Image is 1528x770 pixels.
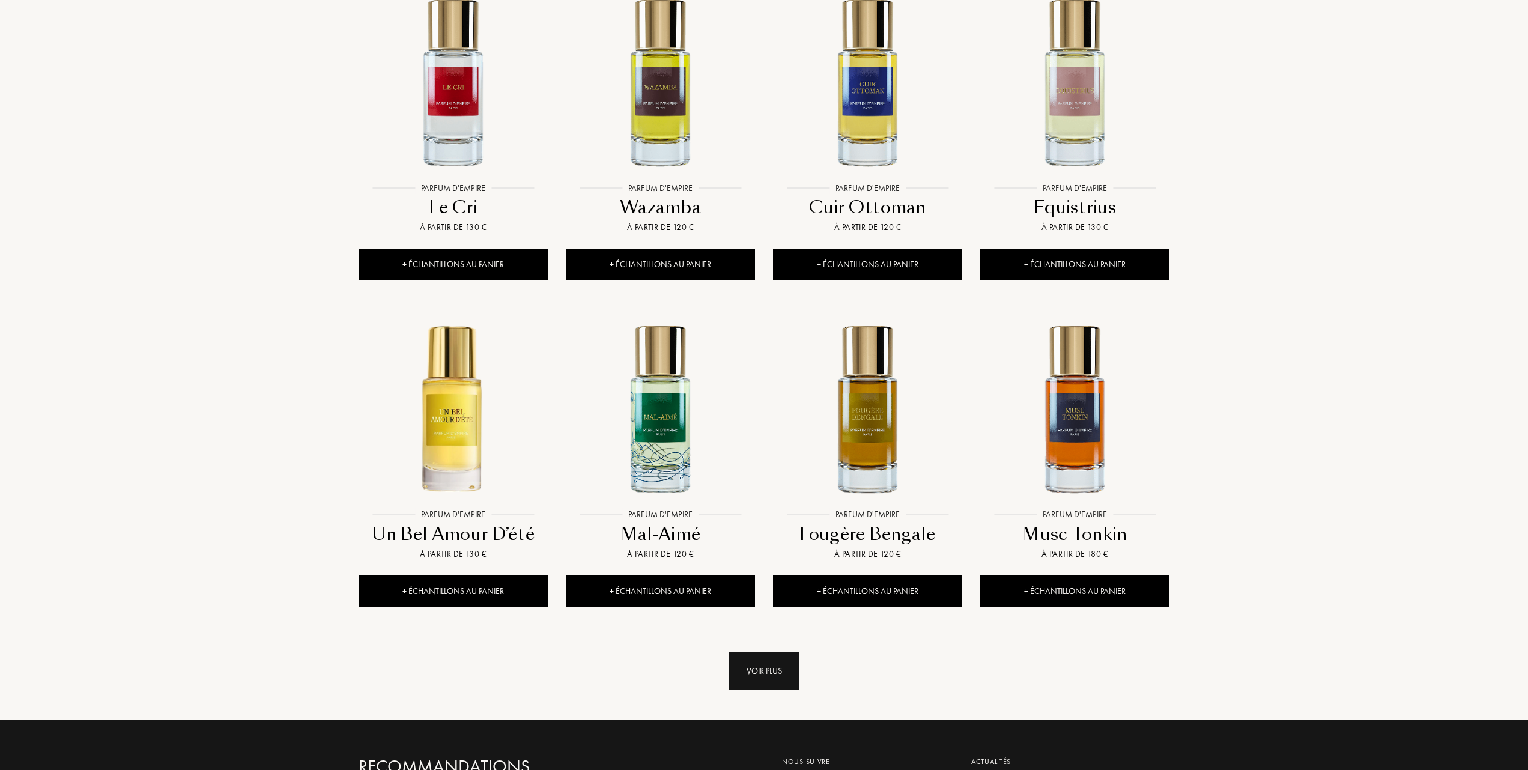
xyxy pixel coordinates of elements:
div: À partir de 130 € [363,221,543,234]
a: Un Bel Amour D’été Parfum d'EmpireParfum d'EmpireUn Bel Amour D’étéÀ partir de 130 € [359,302,548,575]
div: À partir de 120 € [778,548,957,560]
a: Mal-Aimé Parfum d'EmpireParfum d'EmpireMal-AiméÀ partir de 120 € [566,302,755,575]
div: + Échantillons au panier [773,249,962,280]
div: À partir de 130 € [985,221,1165,234]
div: À partir de 180 € [985,548,1165,560]
img: Mal-Aimé Parfum d'Empire [567,315,754,502]
div: À partir de 120 € [778,221,957,234]
div: + Échantillons au panier [359,575,548,607]
div: À partir de 130 € [363,548,543,560]
img: Un Bel Amour D’été Parfum d'Empire [360,315,547,502]
img: Fougère Bengale Parfum d'Empire [774,315,961,502]
img: Musc Tonkin Parfum d'Empire [981,315,1168,502]
div: + Échantillons au panier [980,575,1169,607]
div: + Échantillons au panier [566,249,755,280]
div: + Échantillons au panier [359,249,548,280]
a: Musc Tonkin Parfum d'EmpireParfum d'EmpireMusc TonkinÀ partir de 180 € [980,302,1169,575]
div: + Échantillons au panier [980,249,1169,280]
div: + Échantillons au panier [773,575,962,607]
div: Nous suivre [782,756,953,767]
div: À partir de 120 € [571,548,750,560]
div: + Échantillons au panier [566,575,755,607]
div: Actualités [971,756,1160,767]
a: Fougère Bengale Parfum d'EmpireParfum d'EmpireFougère BengaleÀ partir de 120 € [773,302,962,575]
div: Voir plus [729,652,799,690]
div: À partir de 120 € [571,221,750,234]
